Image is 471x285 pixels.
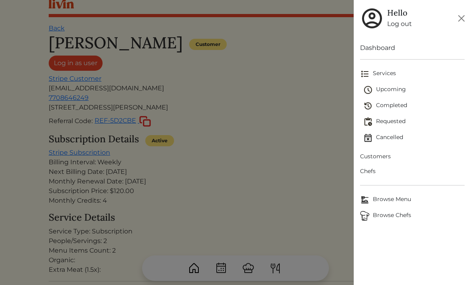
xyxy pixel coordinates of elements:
[363,117,373,127] img: pending_actions-fd19ce2ea80609cc4d7bbea353f93e2f363e46d0f816104e4e0650fdd7f915cf.svg
[363,85,373,95] img: schedule-fa401ccd6b27cf58db24c3bb5584b27dcd8bd24ae666a918e1c6b4ae8c451a22.svg
[363,133,465,143] span: Cancelled
[363,82,465,98] a: Upcoming
[363,85,465,95] span: Upcoming
[360,149,465,164] a: Customers
[360,195,465,205] span: Browse Menu
[360,167,465,175] span: Chefs
[387,8,412,18] h5: Hello
[363,98,465,114] a: Completed
[360,152,465,161] span: Customers
[360,211,465,221] span: Browse Chefs
[363,101,465,111] span: Completed
[363,133,373,143] img: event_cancelled-67e280bd0a9e072c26133efab016668ee6d7272ad66fa3c7eb58af48b074a3a4.svg
[360,69,465,79] span: Services
[360,43,465,53] a: Dashboard
[363,117,465,127] span: Requested
[360,66,465,82] a: Services
[363,130,465,146] a: Cancelled
[455,12,468,25] button: Close
[360,69,370,79] img: format_list_bulleted-ebc7f0161ee23162107b508e562e81cd567eeab2455044221954b09d19068e74.svg
[360,192,465,208] a: Browse MenuBrowse Menu
[360,164,465,179] a: Chefs
[363,101,373,111] img: history-2b446bceb7e0f53b931186bf4c1776ac458fe31ad3b688388ec82af02103cd45.svg
[360,195,370,205] img: Browse Menu
[360,6,384,30] img: user_account-e6e16d2ec92f44fc35f99ef0dc9cddf60790bfa021a6ecb1c896eb5d2907b31c.svg
[360,208,465,224] a: ChefsBrowse Chefs
[360,211,370,221] img: Browse Chefs
[363,114,465,130] a: Requested
[387,19,412,29] a: Log out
